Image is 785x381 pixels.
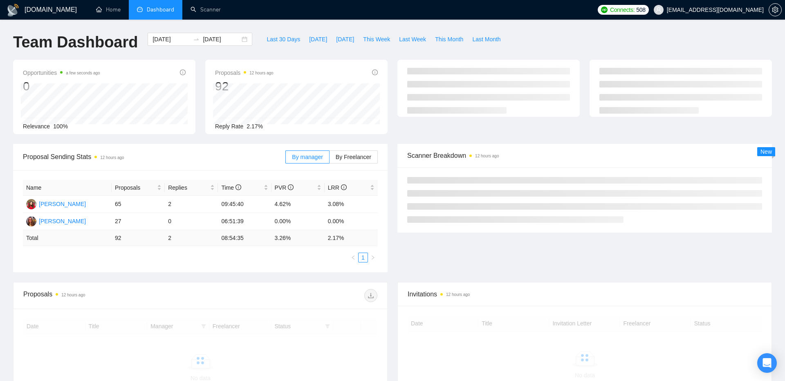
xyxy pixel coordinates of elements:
[218,213,271,230] td: 06:51:39
[203,35,240,44] input: End date
[325,230,378,246] td: 2.17 %
[395,33,431,46] button: Last Week
[193,36,200,43] span: to
[275,184,294,191] span: PVR
[61,293,85,297] time: 12 hours ago
[165,180,218,196] th: Replies
[96,6,121,13] a: homeHome
[26,200,86,207] a: O[PERSON_NAME]
[288,184,294,190] span: info-circle
[309,35,327,44] span: [DATE]
[13,33,138,52] h1: Team Dashboard
[215,123,243,130] span: Reply Rate
[341,184,347,190] span: info-circle
[23,289,200,302] div: Proposals
[267,35,300,44] span: Last 30 Days
[656,7,662,13] span: user
[235,184,241,190] span: info-circle
[399,35,426,44] span: Last Week
[363,35,390,44] span: This Week
[193,36,200,43] span: swap-right
[249,71,273,75] time: 12 hours ago
[215,68,274,78] span: Proposals
[348,253,358,262] button: left
[165,196,218,213] td: 2
[468,33,505,46] button: Last Month
[472,35,500,44] span: Last Month
[112,196,165,213] td: 65
[115,183,155,192] span: Proposals
[359,253,368,262] a: 1
[760,148,772,155] span: New
[218,230,271,246] td: 08:54:35
[351,255,356,260] span: left
[247,123,263,130] span: 2.17%
[39,199,86,208] div: [PERSON_NAME]
[271,230,325,246] td: 3.26 %
[271,196,325,213] td: 4.62%
[359,33,395,46] button: This Week
[358,253,368,262] li: 1
[475,154,499,158] time: 12 hours ago
[26,216,36,226] img: A
[368,253,378,262] button: right
[370,255,375,260] span: right
[218,196,271,213] td: 09:45:40
[348,253,358,262] li: Previous Page
[165,213,218,230] td: 0
[23,68,100,78] span: Opportunities
[7,4,20,17] img: logo
[372,69,378,75] span: info-circle
[23,78,100,94] div: 0
[26,199,36,209] img: O
[446,292,470,297] time: 12 hours ago
[636,5,645,14] span: 508
[435,35,463,44] span: This Month
[26,217,86,224] a: A[PERSON_NAME]
[23,180,112,196] th: Name
[407,150,762,161] span: Scanner Breakdown
[100,155,124,160] time: 12 hours ago
[332,33,359,46] button: [DATE]
[292,154,323,160] span: By manager
[153,35,190,44] input: Start date
[336,35,354,44] span: [DATE]
[769,7,782,13] a: setting
[147,6,174,13] span: Dashboard
[137,7,143,12] span: dashboard
[112,180,165,196] th: Proposals
[39,217,86,226] div: [PERSON_NAME]
[325,213,378,230] td: 0.00%
[610,5,635,14] span: Connects:
[325,196,378,213] td: 3.08%
[168,183,209,192] span: Replies
[431,33,468,46] button: This Month
[368,253,378,262] li: Next Page
[53,123,68,130] span: 100%
[215,78,274,94] div: 92
[271,213,325,230] td: 0.00%
[66,71,100,75] time: a few seconds ago
[112,213,165,230] td: 27
[23,123,50,130] span: Relevance
[769,7,781,13] span: setting
[165,230,218,246] td: 2
[328,184,347,191] span: LRR
[23,152,285,162] span: Proposal Sending Stats
[221,184,241,191] span: Time
[180,69,186,75] span: info-circle
[601,7,608,13] img: upwork-logo.png
[262,33,305,46] button: Last 30 Days
[336,154,371,160] span: By Freelancer
[757,353,777,373] div: Open Intercom Messenger
[305,33,332,46] button: [DATE]
[191,6,221,13] a: searchScanner
[23,230,112,246] td: Total
[769,3,782,16] button: setting
[408,289,762,299] span: Invitations
[112,230,165,246] td: 92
